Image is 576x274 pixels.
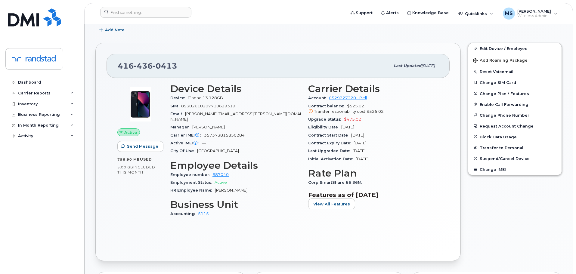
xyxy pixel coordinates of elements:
span: Active [215,180,227,185]
span: Employment Status [170,180,215,185]
button: View All Features [308,199,355,209]
a: 687040 [212,172,229,177]
span: Upgrade Status [308,117,344,122]
h3: Business Unit [170,199,301,210]
span: Active IMEI [170,141,202,145]
span: Contract Expiry Date [308,141,354,145]
span: Transfer responsibility cost [314,109,365,114]
span: Contract Start Date [308,133,351,137]
button: Change IMEI [468,164,562,175]
span: Manager [170,125,192,129]
span: 436 [134,61,153,70]
span: [PERSON_NAME] [192,125,225,129]
span: Knowledge Base [412,10,449,16]
button: Block Data Usage [468,131,562,142]
span: Eligibility Date [308,125,341,129]
span: used [140,157,152,162]
h3: Device Details [170,83,301,94]
span: [PERSON_NAME] [517,9,551,14]
span: Add Roaming Package [473,58,528,64]
button: Add Roaming Package [468,54,562,66]
span: [PERSON_NAME][EMAIL_ADDRESS][PERSON_NAME][DOMAIN_NAME] [170,112,301,122]
span: [DATE] [354,141,367,145]
span: Contract balance [308,104,347,108]
span: Account [308,96,329,100]
span: Corp SmartShare 65 36M [308,180,365,185]
button: Transfer to Personal [468,142,562,153]
h3: Features as of [DATE] [308,191,439,199]
span: Quicklinks [465,11,487,16]
h3: Carrier Details [308,83,439,94]
span: Wireless Admin [517,14,551,18]
span: Alerts [386,10,399,16]
span: 5.00 GB [117,165,133,169]
span: Add Note [105,27,125,33]
span: Device [170,96,188,100]
a: Knowledge Base [403,7,453,19]
span: [DATE] [353,149,366,153]
button: Add Note [95,25,130,35]
a: 5115 [198,211,209,216]
button: Request Account Change [468,121,562,131]
button: Change SIM Card [468,77,562,88]
button: Change Phone Number [468,110,562,121]
span: Active [124,130,137,135]
span: — [202,141,206,145]
span: [GEOGRAPHIC_DATA] [197,149,239,153]
span: Employee number [170,172,212,177]
span: $475.02 [344,117,361,122]
input: Find something... [100,7,191,18]
span: Carrier IMEI [170,133,204,137]
span: Last Upgraded Date [308,149,353,153]
span: $525.02 [308,104,439,115]
span: Change Plan / Features [480,91,529,96]
div: Matthew Shuster [499,8,562,20]
span: City Of Use [170,149,197,153]
button: Send Message [117,141,163,152]
span: Support [356,10,373,16]
span: Last updated [394,63,421,68]
span: SIM [170,104,181,108]
span: [DATE] [351,133,364,137]
span: [DATE] [421,63,435,68]
span: 796.90 MB [117,157,140,162]
span: 357373815850284 [204,133,245,137]
h3: Rate Plan [308,168,439,179]
span: Accounting [170,211,198,216]
a: Alerts [377,7,403,19]
span: Email [170,112,185,116]
h3: Employee Details [170,160,301,171]
span: iPhone 13 128GB [188,96,223,100]
button: Suspend/Cancel Device [468,153,562,164]
span: 416 [118,61,177,70]
span: included this month [117,165,155,175]
span: $525.02 [367,109,384,114]
span: [DATE] [341,125,354,129]
span: [DATE] [356,157,369,161]
span: Send Message [127,143,158,149]
span: 0413 [153,61,177,70]
button: Reset Voicemail [468,66,562,77]
span: 89302610207710629319 [181,104,235,108]
span: View All Features [313,201,350,207]
a: Support [346,7,377,19]
span: MS [505,10,513,17]
span: [PERSON_NAME] [215,188,247,192]
span: Suspend/Cancel Device [480,156,530,161]
button: Enable Call Forwarding [468,99,562,110]
a: 0529227220 - Bell [329,96,367,100]
span: Initial Activation Date [308,157,356,161]
span: HR Employee Name [170,188,215,192]
a: Edit Device / Employee [468,43,562,54]
button: Change Plan / Features [468,88,562,99]
div: Quicklinks [454,8,497,20]
span: Enable Call Forwarding [480,102,528,106]
img: image20231002-3703462-1ig824h.jpeg [122,86,158,122]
